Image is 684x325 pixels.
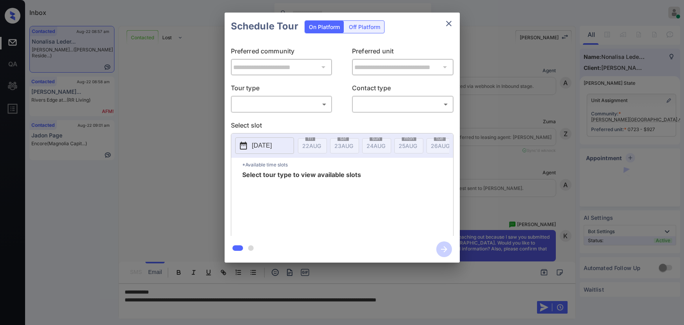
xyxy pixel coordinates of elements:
button: close [441,16,457,31]
p: Contact type [352,83,454,96]
div: On Platform [305,21,344,33]
h2: Schedule Tour [225,13,305,40]
p: *Available time slots [242,158,453,172]
p: Tour type [231,83,332,96]
button: [DATE] [235,137,294,154]
p: Preferred community [231,46,332,59]
p: Preferred unit [352,46,454,59]
p: [DATE] [252,141,272,150]
span: Select tour type to view available slots [242,172,361,234]
div: Off Platform [345,21,384,33]
p: Select slot [231,121,454,133]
